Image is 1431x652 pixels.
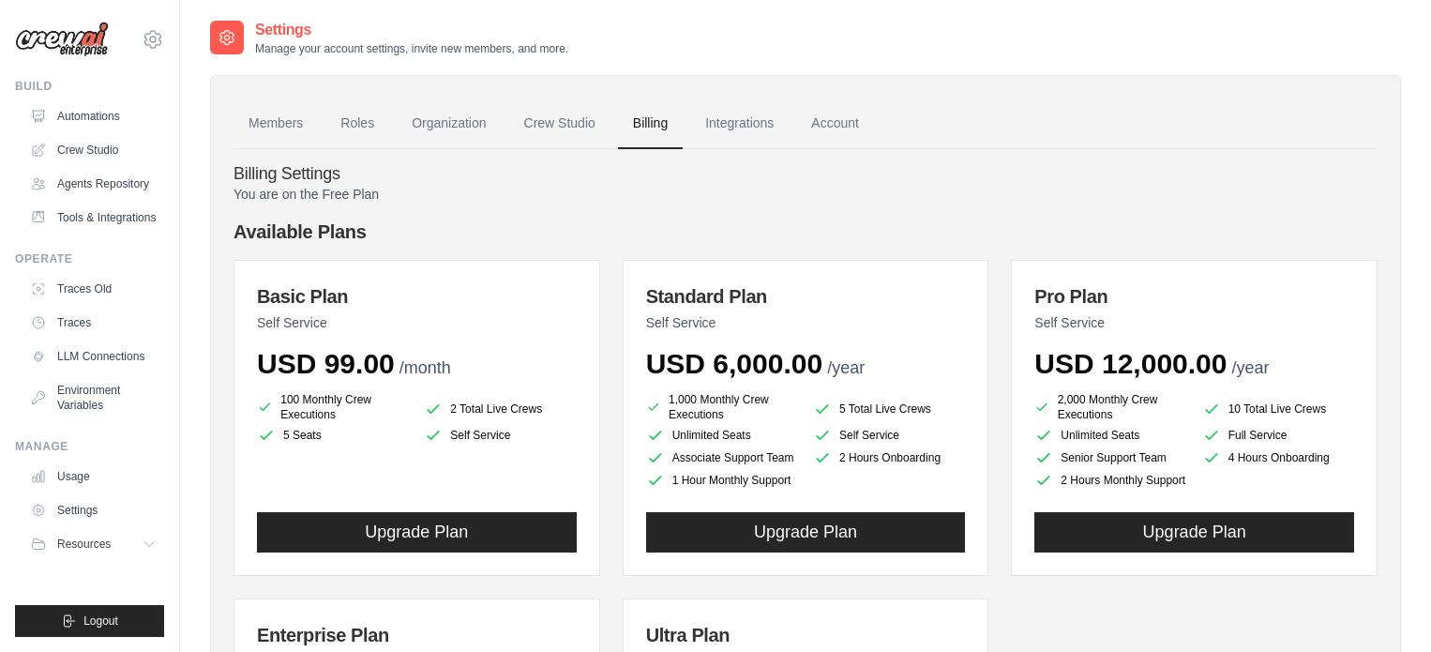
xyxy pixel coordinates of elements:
[646,348,822,379] span: USD 6,000.00
[646,471,798,490] li: 1 Hour Monthly Support
[255,41,568,56] p: Manage your account settings, invite new members, and more.
[646,392,798,422] li: 1,000 Monthly Crew Executions
[83,614,118,629] span: Logout
[257,283,577,310] h3: Basic Plan
[1034,426,1186,445] li: Unlimited Seats
[509,99,610,149] a: Crew Studio
[646,448,798,467] li: Associate Support Team
[233,99,318,149] a: Members
[257,426,409,445] li: 5 Seats
[15,439,164,454] div: Manage
[23,341,164,371] a: LLM Connections
[813,396,965,422] li: 5 Total Live Crews
[233,164,1378,185] h4: Billing Settings
[257,348,395,379] span: USD 99.00
[1034,313,1354,332] p: Self Service
[257,512,577,553] button: Upgrade Plan
[23,462,164,492] a: Usage
[15,22,109,57] img: Logo
[1034,448,1186,467] li: Senior Support Team
[1202,448,1354,467] li: 4 Hours Onboarding
[23,375,164,420] a: Environment Variables
[257,622,577,648] h3: Enterprise Plan
[796,99,874,149] a: Account
[813,448,965,467] li: 2 Hours Onboarding
[233,185,1378,204] p: You are on the Free Plan
[23,308,164,338] a: Traces
[255,19,568,41] h2: Settings
[1231,358,1269,377] span: /year
[23,495,164,525] a: Settings
[15,251,164,266] div: Operate
[646,512,966,553] button: Upgrade Plan
[23,169,164,199] a: Agents Repository
[23,203,164,233] a: Tools & Integrations
[257,313,577,332] p: Self Service
[15,79,164,94] div: Build
[646,283,966,310] h3: Standard Plan
[57,537,111,552] span: Resources
[827,358,865,377] span: /year
[23,274,164,304] a: Traces Old
[23,529,164,559] button: Resources
[325,99,389,149] a: Roles
[690,99,789,149] a: Integrations
[23,135,164,165] a: Crew Studio
[1034,512,1354,553] button: Upgrade Plan
[23,101,164,131] a: Automations
[1034,471,1186,490] li: 2 Hours Monthly Support
[618,99,683,149] a: Billing
[1202,426,1354,445] li: Full Service
[397,99,501,149] a: Organization
[424,426,576,445] li: Self Service
[233,219,1378,245] h4: Available Plans
[1202,396,1354,422] li: 10 Total Live Crews
[1034,348,1227,379] span: USD 12,000.00
[646,426,798,445] li: Unlimited Seats
[1034,283,1354,310] h3: Pro Plan
[399,358,451,377] span: /month
[424,396,576,422] li: 2 Total Live Crews
[257,392,409,422] li: 100 Monthly Crew Executions
[813,426,965,445] li: Self Service
[15,605,164,637] button: Logout
[646,622,966,648] h3: Ultra Plan
[646,313,966,332] p: Self Service
[1034,392,1186,422] li: 2,000 Monthly Crew Executions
